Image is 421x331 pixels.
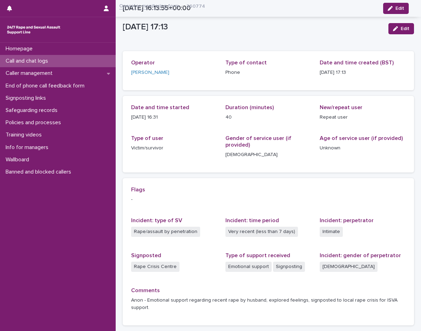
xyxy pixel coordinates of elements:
p: 40 [225,114,311,121]
p: Policies and processes [3,119,67,126]
p: Homepage [3,45,38,52]
span: Type of support received [225,253,290,258]
p: - [131,196,406,203]
p: Signposting links [3,95,52,101]
span: Date and time started [131,105,189,110]
span: Age of service user (if provided) [320,135,403,141]
p: [DEMOGRAPHIC_DATA] [225,151,311,159]
span: Flags [131,187,145,192]
p: Info for managers [3,144,54,151]
span: Emotional support [225,262,272,272]
span: Gender of service user (if provided) [225,135,291,148]
p: Wallboard [3,156,35,163]
span: Signposting [273,262,305,272]
span: Duration (minutes) [225,105,274,110]
span: Very recent (less than 7 days) [225,227,298,237]
p: Call and chat logs [3,58,54,64]
p: Banned and blocked callers [3,169,77,175]
span: Type of contact [225,60,267,65]
button: Edit [388,23,414,34]
p: Training videos [3,132,47,138]
a: [PERSON_NAME] [131,69,169,76]
p: Repeat user [320,114,406,121]
span: Incident: perpetrator [320,218,374,223]
p: Victim/survivor [131,145,217,152]
span: Comments [131,288,160,293]
span: Intimate [320,227,343,237]
span: Rape/assault by penetration [131,227,200,237]
span: Signposted [131,253,161,258]
span: Edit [401,26,409,31]
p: [DATE] 16:31 [131,114,217,121]
span: Operator [131,60,155,65]
p: [DATE] 17:13 [320,69,406,76]
p: End of phone call feedback form [3,83,90,89]
a: Operator monitoring form [119,1,179,9]
span: Incident: time period [225,218,279,223]
span: Date and time created (BST) [320,60,394,65]
span: Rape Crisis Centre [131,262,179,272]
img: rhQMoQhaT3yELyF149Cw [6,23,62,37]
p: Safeguarding records [3,107,63,114]
p: Phone [225,69,311,76]
span: New/repeat user [320,105,362,110]
p: Caller management [3,70,58,77]
span: Incident: type of SV [131,218,182,223]
p: Anon - Emotional support regarding recent rape by husband, explored feelings, signposted to local... [131,297,406,311]
p: Unknown [320,145,406,152]
p: [DATE] 17:13 [123,22,383,32]
span: [DEMOGRAPHIC_DATA] [320,262,378,272]
span: Incident: gender of perpetrator [320,253,401,258]
p: 260774 [186,2,205,9]
span: Type of user [131,135,163,141]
